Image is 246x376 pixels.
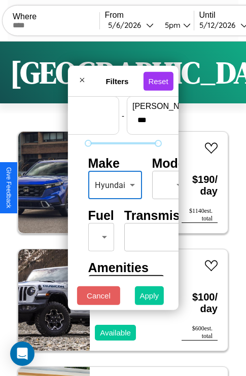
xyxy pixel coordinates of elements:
div: Give Feedback [5,167,12,208]
h4: Transmission [124,208,206,223]
p: - [122,108,124,122]
div: $ 1140 est. total [182,207,218,223]
h3: $ 100 / day [182,281,218,325]
h4: Model [152,156,188,171]
p: Available [100,326,131,340]
div: 5 / 12 / 2026 [199,20,240,30]
button: 5/6/2026 [105,20,157,30]
h4: Fuel [88,208,114,223]
h4: Amenities [88,260,158,275]
h4: Filters [91,77,143,85]
h4: Make [88,156,142,171]
div: Open Intercom Messenger [10,342,34,366]
h3: $ 190 / day [182,164,218,207]
div: Hyundai [88,171,142,199]
button: 5pm [157,20,194,30]
button: Apply [135,286,164,305]
label: [PERSON_NAME] [132,102,219,111]
label: min price [27,102,114,111]
label: From [105,11,194,20]
button: Cancel [77,286,120,305]
button: Reset [143,71,173,90]
div: $ 600 est. total [182,325,218,341]
div: 5pm [160,20,183,30]
div: 5 / 6 / 2026 [108,20,146,30]
label: Where [13,12,99,21]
